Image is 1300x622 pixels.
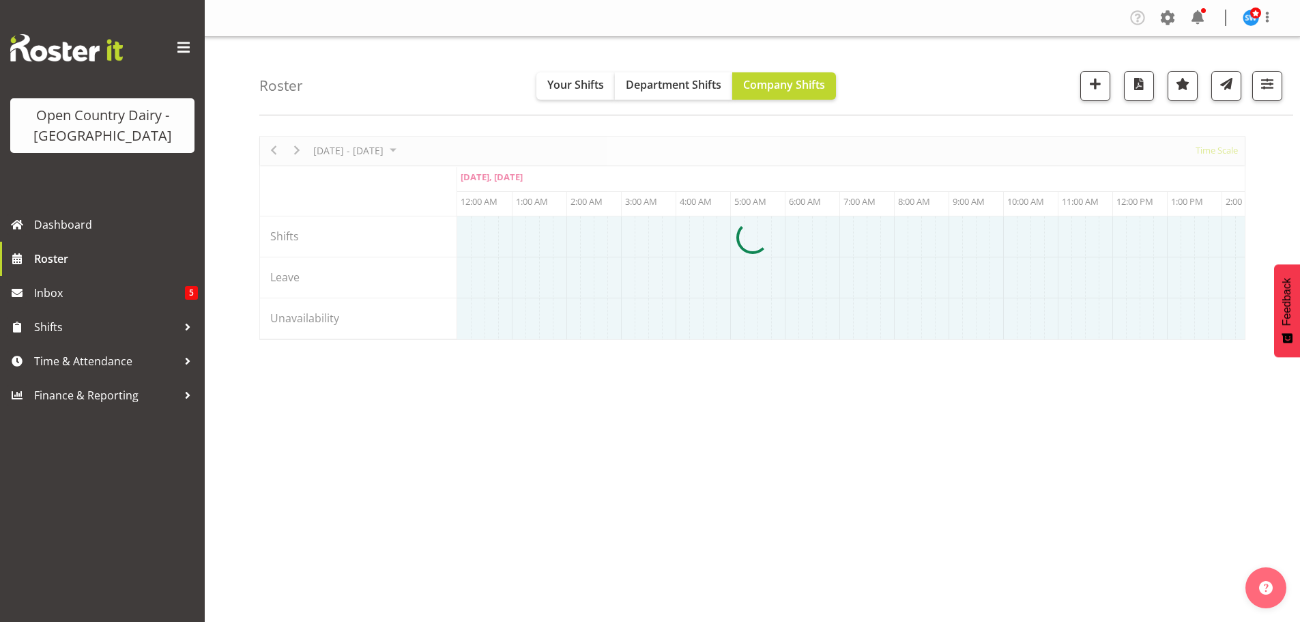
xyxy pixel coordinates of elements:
[10,34,123,61] img: Rosterit website logo
[34,317,177,337] span: Shifts
[34,385,177,406] span: Finance & Reporting
[34,249,198,269] span: Roster
[1243,10,1259,26] img: steve-webb7510.jpg
[547,77,604,92] span: Your Shifts
[1281,278,1293,326] span: Feedback
[1168,71,1198,101] button: Highlight an important date within the roster.
[1274,264,1300,357] button: Feedback - Show survey
[1080,71,1110,101] button: Add a new shift
[743,77,825,92] span: Company Shifts
[259,78,303,94] h4: Roster
[536,72,615,100] button: Your Shifts
[1124,71,1154,101] button: Download a PDF of the roster according to the set date range.
[1252,71,1282,101] button: Filter Shifts
[34,351,177,371] span: Time & Attendance
[24,105,181,146] div: Open Country Dairy - [GEOGRAPHIC_DATA]
[1259,581,1273,595] img: help-xxl-2.png
[34,283,185,303] span: Inbox
[185,286,198,300] span: 5
[34,214,198,235] span: Dashboard
[626,77,721,92] span: Department Shifts
[615,72,732,100] button: Department Shifts
[1211,71,1241,101] button: Send a list of all shifts for the selected filtered period to all rostered employees.
[732,72,836,100] button: Company Shifts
